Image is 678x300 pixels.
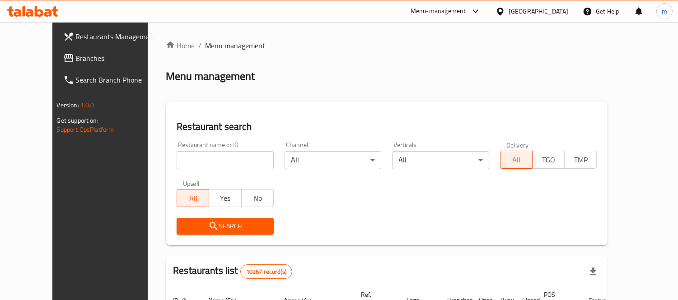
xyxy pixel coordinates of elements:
nav: breadcrumb [166,40,608,51]
span: TGO [536,153,561,166]
label: Upsell [183,180,200,186]
input: Search for restaurant name or ID.. [177,151,274,169]
label: Delivery [506,142,529,148]
span: Menu management [205,40,265,51]
a: Search Branch Phone [56,69,166,91]
a: Support.OpsPlatform [57,124,114,135]
a: Branches [56,47,166,69]
span: 1.0.0 [80,99,94,111]
span: TMP [568,153,593,166]
a: Home [166,40,195,51]
h2: Restaurant search [177,120,597,134]
a: Restaurants Management [56,26,166,47]
span: All [181,192,206,205]
h2: Menu management [166,69,255,83]
span: Branches [76,53,159,64]
div: Total records count [240,264,292,279]
button: TGO [532,151,565,169]
button: All [177,189,209,207]
span: m [662,6,667,16]
div: All [392,151,489,169]
span: No [245,192,270,205]
div: All [285,151,382,169]
span: Version: [57,99,79,111]
button: TMP [564,151,597,169]
li: / [198,40,201,51]
div: Export file [582,261,604,282]
span: Restaurants Management [76,31,159,42]
button: Search [177,218,274,235]
span: All [504,153,529,166]
span: 10267 record(s) [241,268,292,276]
button: No [241,189,274,207]
span: Search [184,221,267,232]
div: [GEOGRAPHIC_DATA] [509,6,568,16]
span: Search Branch Phone [76,74,159,85]
span: Yes [213,192,238,205]
h2: Restaurants list [173,264,292,279]
div: Menu-management [411,6,466,17]
button: Yes [209,189,241,207]
button: All [500,151,533,169]
span: Get support on: [57,115,98,126]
